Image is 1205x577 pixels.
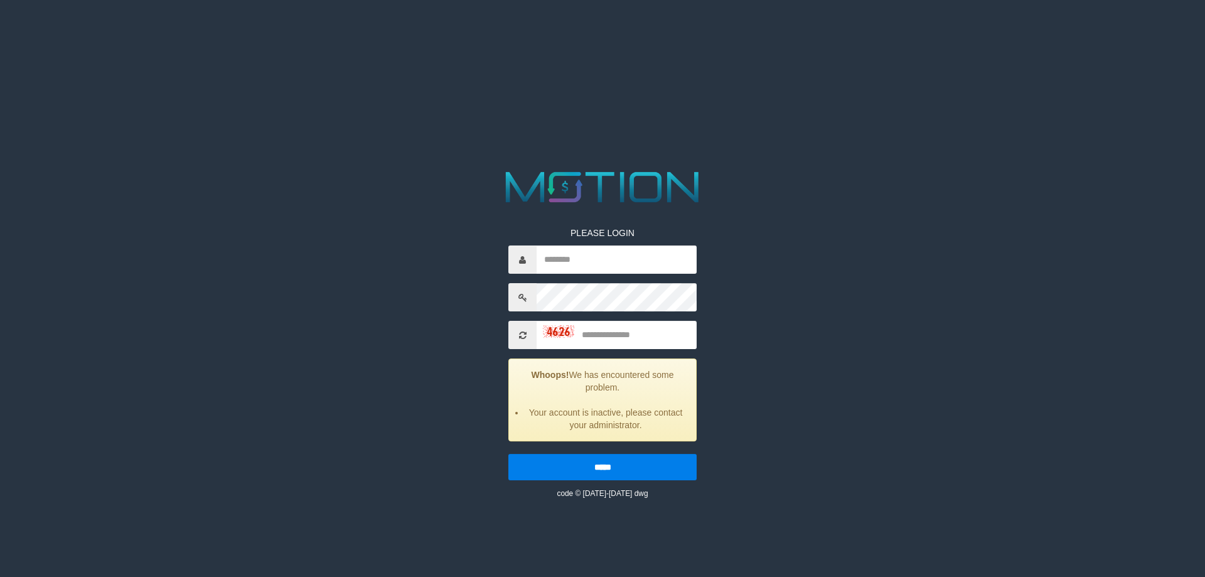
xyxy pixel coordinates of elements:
[508,359,697,441] div: We has encountered some problem.
[525,406,687,431] li: Your account is inactive, please contact your administrator.
[497,166,708,208] img: MOTION_logo.png
[532,370,569,380] strong: Whoops!
[543,325,574,338] img: captcha
[508,227,697,239] p: PLEASE LOGIN
[557,489,648,498] small: code © [DATE]-[DATE] dwg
